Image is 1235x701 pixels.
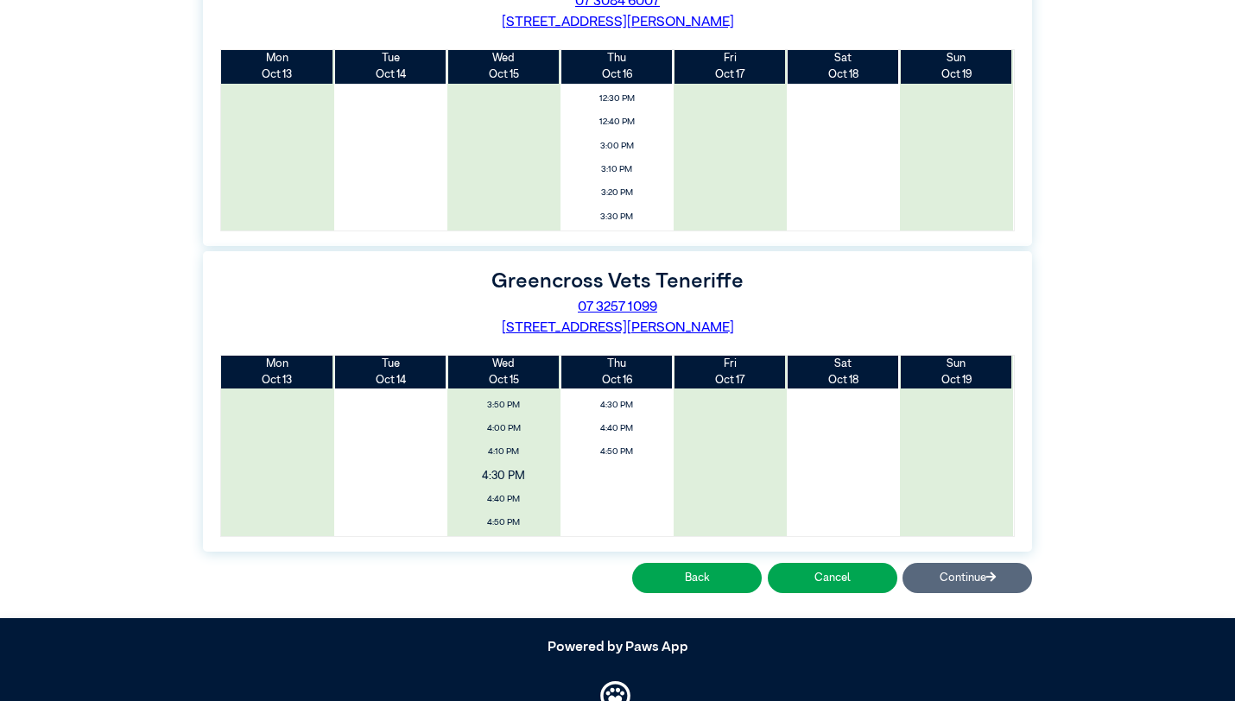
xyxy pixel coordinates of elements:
[768,563,897,593] button: Cancel
[447,356,560,388] th: Oct 15
[491,271,744,292] label: Greencross Vets Teneriffe
[787,356,900,388] th: Oct 18
[565,419,668,439] span: 4:40 PM
[447,50,560,83] th: Oct 15
[334,356,447,388] th: Oct 14
[452,395,555,415] span: 3:50 PM
[900,356,1013,388] th: Oct 19
[452,419,555,439] span: 4:00 PM
[565,160,668,180] span: 3:10 PM
[787,50,900,83] th: Oct 18
[632,563,762,593] button: Back
[560,356,674,388] th: Oct 16
[334,50,447,83] th: Oct 14
[502,16,734,29] a: [STREET_ADDRESS][PERSON_NAME]
[565,442,668,462] span: 4:50 PM
[452,489,555,509] span: 4:40 PM
[674,50,787,83] th: Oct 17
[578,300,657,314] a: 07 3257 1099
[565,395,668,415] span: 4:30 PM
[452,513,555,533] span: 4:50 PM
[221,356,334,388] th: Oct 13
[502,321,734,335] a: [STREET_ADDRESS][PERSON_NAME]
[452,442,555,462] span: 4:10 PM
[565,89,668,109] span: 12:30 PM
[900,50,1013,83] th: Oct 19
[565,183,668,203] span: 3:20 PM
[436,463,571,489] span: 4:30 PM
[565,112,668,132] span: 12:40 PM
[565,207,668,227] span: 3:30 PM
[565,136,668,156] span: 3:00 PM
[203,640,1032,656] h5: Powered by Paws App
[221,50,334,83] th: Oct 13
[674,356,787,388] th: Oct 17
[560,50,674,83] th: Oct 16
